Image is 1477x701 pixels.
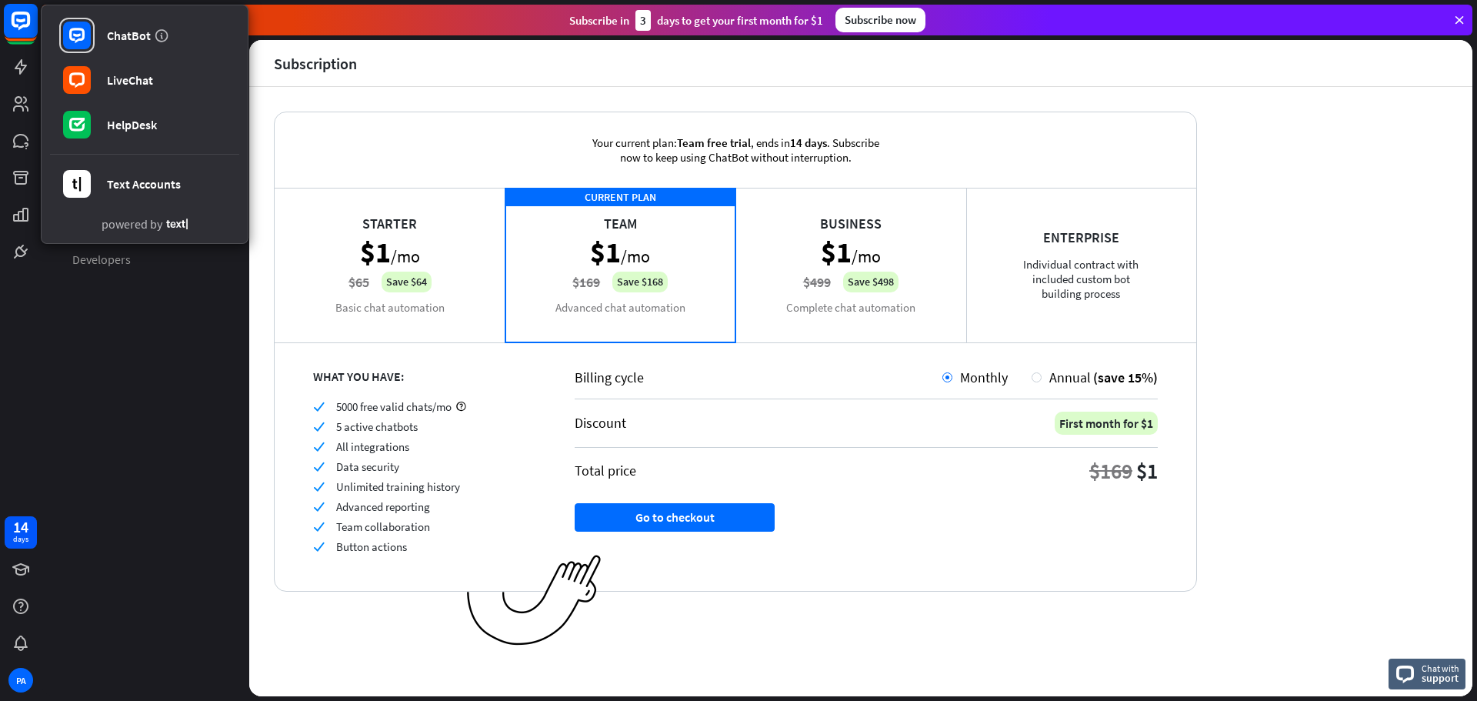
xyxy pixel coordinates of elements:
i: check [313,421,325,432]
div: 14 [13,520,28,534]
span: Monthly [960,369,1008,386]
div: First month for $1 [1055,412,1158,435]
span: Chat with [1422,661,1459,676]
div: Subscription [274,55,357,72]
div: Discount [575,414,626,432]
a: Developers [63,247,228,272]
span: Team collaboration [336,519,430,534]
i: check [313,461,325,472]
div: $169 [1089,457,1132,485]
span: Data security [336,459,399,474]
span: Button actions [336,539,407,554]
span: (save 15%) [1093,369,1158,386]
span: 5000 free valid chats/mo [336,399,452,414]
div: WHAT YOU HAVE: [313,369,536,384]
span: Developers [72,252,131,268]
span: 14 days [790,135,827,150]
i: check [313,521,325,532]
span: Team free trial [677,135,751,150]
button: Open LiveChat chat widget [12,6,58,52]
div: days [13,534,28,545]
div: Billing cycle [575,369,942,386]
div: Subscribe now [835,8,925,32]
div: Subscribe in days to get your first month for $1 [569,10,823,31]
i: check [313,481,325,492]
span: Unlimited training history [336,479,460,494]
img: ec979a0a656117aaf919.png [467,555,602,646]
div: PA [8,668,33,693]
div: $1 [1136,457,1158,485]
span: support [1422,671,1459,685]
span: All integrations [336,439,409,454]
div: Your current plan: , ends in . Subscribe now to keep using ChatBot without interruption. [570,112,901,188]
i: check [313,501,325,512]
a: 14 days [5,516,37,549]
div: 3 [635,10,651,31]
button: Go to checkout [575,503,775,532]
i: check [313,401,325,412]
span: Annual [1049,369,1091,386]
span: Advanced reporting [336,499,430,514]
span: 5 active chatbots [336,419,418,434]
i: check [313,441,325,452]
i: check [313,541,325,552]
div: Total price [575,462,636,479]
